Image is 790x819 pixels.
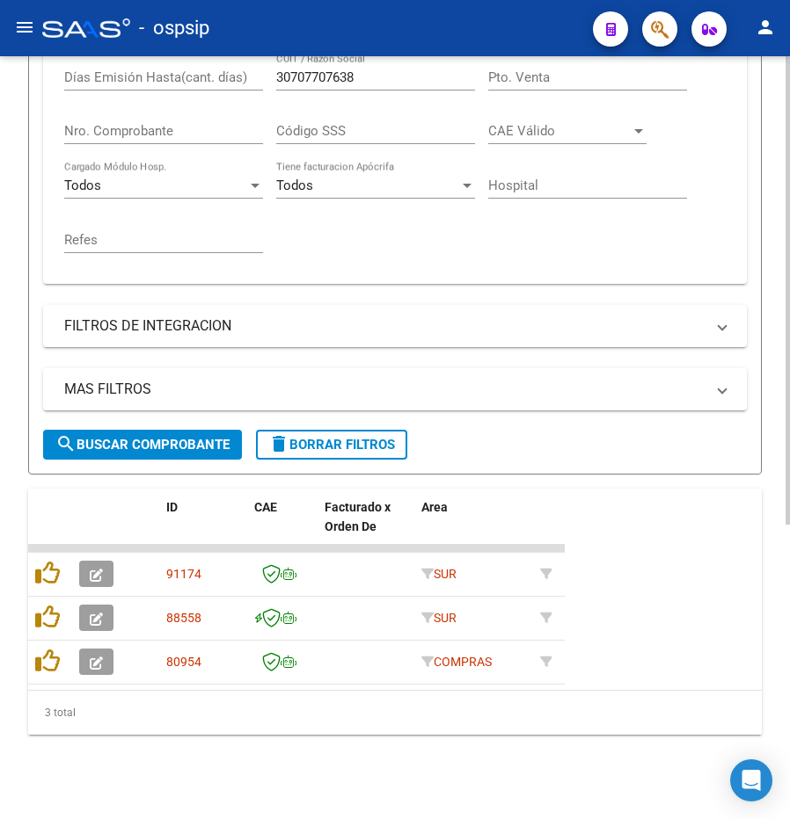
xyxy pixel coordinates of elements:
span: Facturado x Orden De [325,500,391,534]
span: Borrar Filtros [268,437,395,453]
button: Borrar Filtros [256,430,407,460]
mat-panel-title: FILTROS DE INTEGRACION [64,316,705,336]
datatable-header-cell: Razón Social [559,489,691,566]
div: 3 total [28,691,762,735]
mat-expansion-panel-header: FILTROS DE INTEGRACION [43,305,747,347]
span: SUR [421,611,457,625]
mat-panel-title: MAS FILTROS [64,380,705,399]
span: Area [421,500,448,514]
mat-icon: delete [268,433,289,454]
mat-icon: menu [14,17,35,38]
datatable-header-cell: Facturado x Orden De [318,489,414,566]
div: Open Intercom Messenger [730,759,772,801]
mat-expansion-panel-header: MAS FILTROS [43,368,747,410]
span: Buscar Comprobante [55,437,230,453]
datatable-header-cell: Area [414,489,533,566]
span: 91174 [166,567,201,581]
datatable-header-cell: ID [159,489,247,566]
span: ID [166,500,178,514]
span: - ospsip [139,9,209,47]
span: SUR [421,567,457,581]
mat-icon: search [55,433,77,454]
span: Todos [276,178,313,193]
span: CAE Válido [488,123,631,139]
datatable-header-cell: CAE [247,489,318,566]
button: Buscar Comprobante [43,430,242,460]
mat-icon: person [755,17,776,38]
span: COMPRAS [421,655,492,669]
span: 80954 [166,655,201,669]
span: CAE [254,500,277,514]
span: 88558 [166,611,201,625]
span: Todos [64,178,101,193]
